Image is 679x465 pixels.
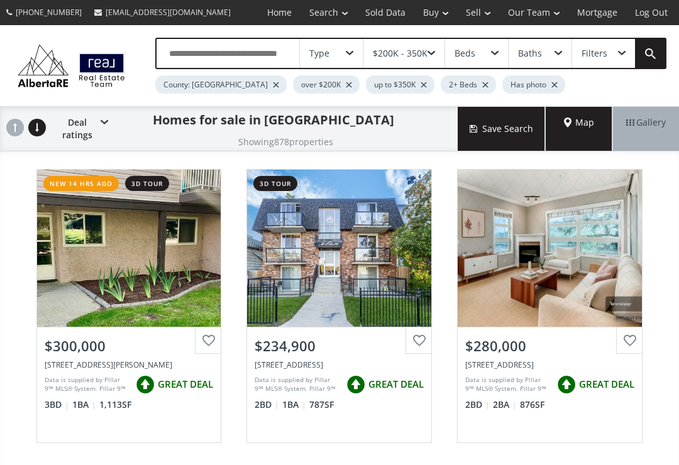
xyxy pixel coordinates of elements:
[465,398,490,411] span: 2 BD
[368,378,424,391] span: GREAT DEAL
[50,107,108,151] div: Deal ratings
[13,41,130,90] img: Logo
[309,398,334,411] span: 787 SF
[293,75,360,94] div: over $200K
[255,375,340,394] div: Data is supplied by Pillar 9™ MLS® System. Pillar 9™ is the owner of the copyright in its MLS® Sy...
[45,375,130,394] div: Data is supplied by Pillar 9™ MLS® System. Pillar 9™ is the owner of the copyright in its MLS® Sy...
[546,107,612,151] div: Map
[106,7,231,18] span: [EMAIL_ADDRESS][DOMAIN_NAME]
[24,156,235,456] a: new 14 hrs ago3d tour$300,000[STREET_ADDRESS][PERSON_NAME]Data is supplied by Pillar 9™ MLS® Syst...
[458,107,546,151] button: Save Search
[133,372,158,397] img: rating icon
[88,1,237,24] a: [EMAIL_ADDRESS][DOMAIN_NAME]
[612,107,679,151] div: Gallery
[493,398,517,411] span: 2 BA
[45,336,214,356] div: $300,000
[579,378,634,391] span: GREAT DEAL
[444,156,655,456] a: $280,000[STREET_ADDRESS]Data is supplied by Pillar 9™ MLS® System. Pillar 9™ is the owner of the ...
[455,49,475,58] div: Beds
[465,359,634,370] div: 333 Riverfront Avenue SE #225, Calgary, AB T2G 5R1
[373,49,428,58] div: $200K - 350K
[465,336,634,356] div: $280,000
[234,156,444,456] a: 3d tour$234,900[STREET_ADDRESS]Data is supplied by Pillar 9™ MLS® System. Pillar 9™ is the owner ...
[255,359,424,370] div: 2209 14 Street SW #102, Calgary, AB T2T 3T2
[465,375,551,394] div: Data is supplied by Pillar 9™ MLS® System. Pillar 9™ is the owner of the copyright in its MLS® Sy...
[72,398,96,411] span: 1 BA
[564,116,594,129] span: Map
[502,75,565,94] div: Has photo
[153,111,394,129] h1: Homes for sale in [GEOGRAPHIC_DATA]
[45,398,69,411] span: 3 BD
[366,75,434,94] div: up to $350K
[582,49,607,58] div: Filters
[16,7,82,18] span: [PHONE_NUMBER]
[158,378,213,391] span: GREAT DEAL
[626,116,666,129] span: Gallery
[255,398,279,411] span: 2 BD
[282,398,306,411] span: 1 BA
[99,398,131,411] span: 1,113 SF
[155,75,287,94] div: County: [GEOGRAPHIC_DATA]
[518,49,542,58] div: Baths
[238,137,333,146] h2: Showing 878 properties
[309,49,329,58] div: Type
[441,75,496,94] div: 2+ Beds
[45,359,214,370] div: 3800 Fonda Way SE #33, Calgary, AB T2A 6G8
[255,336,424,356] div: $234,900
[554,372,579,397] img: rating icon
[343,372,368,397] img: rating icon
[520,398,544,411] span: 876 SF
